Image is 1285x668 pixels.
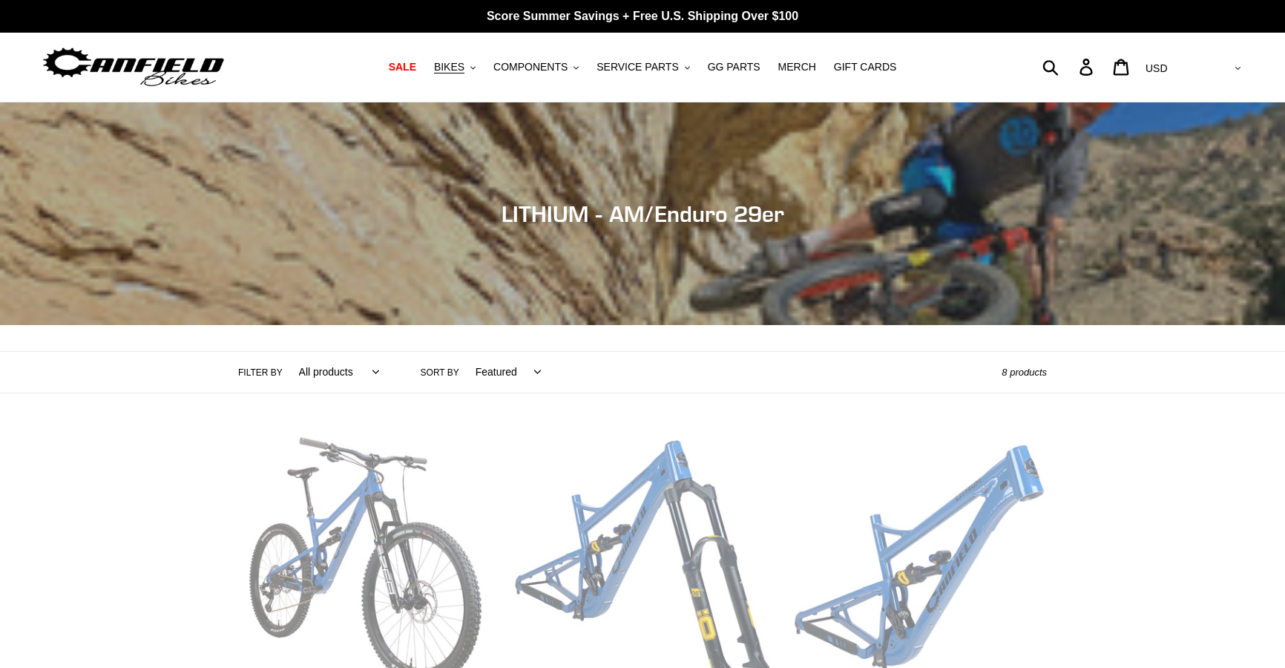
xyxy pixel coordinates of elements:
[421,366,459,379] label: Sort by
[381,57,424,77] a: SALE
[708,61,760,73] span: GG PARTS
[597,61,678,73] span: SERVICE PARTS
[826,57,904,77] a: GIFT CARDS
[834,61,897,73] span: GIFT CARDS
[771,57,824,77] a: MERCH
[700,57,768,77] a: GG PARTS
[41,44,226,91] img: Canfield Bikes
[486,57,586,77] button: COMPONENTS
[238,366,283,379] label: Filter by
[778,61,816,73] span: MERCH
[434,61,464,73] span: BIKES
[389,61,416,73] span: SALE
[493,61,568,73] span: COMPONENTS
[589,57,697,77] button: SERVICE PARTS
[1051,50,1088,83] input: Search
[1002,367,1047,378] span: 8 products
[427,57,483,77] button: BIKES
[502,200,784,227] span: LITHIUM - AM/Enduro 29er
